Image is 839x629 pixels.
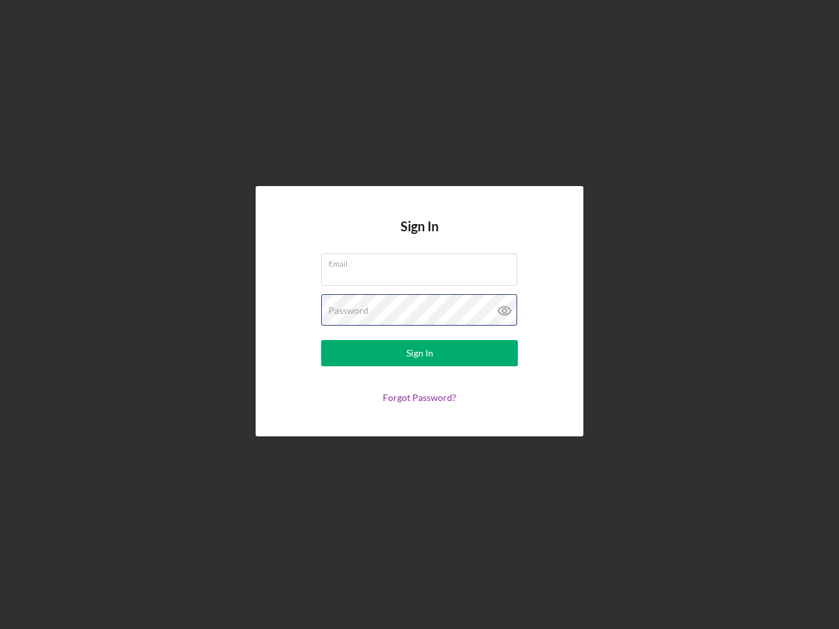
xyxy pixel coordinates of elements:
[383,392,456,403] a: Forgot Password?
[406,340,433,366] div: Sign In
[321,340,518,366] button: Sign In
[400,219,439,254] h4: Sign In
[328,305,368,316] label: Password
[328,254,517,269] label: Email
